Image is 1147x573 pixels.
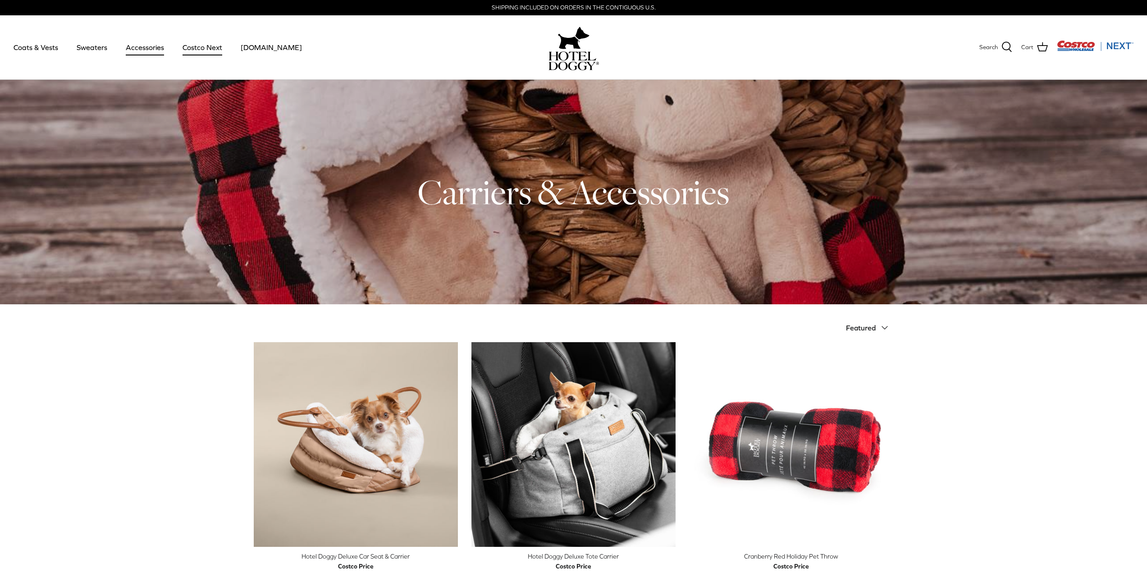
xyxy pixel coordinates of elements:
[846,318,894,338] button: Featured
[338,561,374,571] div: Costco Price
[558,24,589,51] img: hoteldoggy.com
[979,41,1012,53] a: Search
[254,170,894,214] h1: Carriers & Accessories
[689,342,893,546] a: Cranberry Red Holiday Pet Throw
[5,32,66,63] a: Coats & Vests
[556,561,591,571] div: Costco Price
[846,324,876,332] span: Featured
[548,24,599,70] a: hoteldoggy.com hoteldoggycom
[233,32,310,63] a: [DOMAIN_NAME]
[118,32,172,63] a: Accessories
[471,551,676,561] div: Hotel Doggy Deluxe Tote Carrier
[773,561,809,571] div: Costco Price
[689,551,893,561] div: Cranberry Red Holiday Pet Throw
[254,551,458,561] div: Hotel Doggy Deluxe Car Seat & Carrier
[1021,41,1048,53] a: Cart
[174,32,230,63] a: Costco Next
[548,51,599,70] img: hoteldoggycom
[471,342,676,546] a: Hotel Doggy Deluxe Tote Carrier
[69,32,115,63] a: Sweaters
[979,43,998,52] span: Search
[254,342,458,546] a: Hotel Doggy Deluxe Car Seat & Carrier
[1057,46,1133,53] a: Visit Costco Next
[1057,40,1133,51] img: Costco Next
[1021,43,1033,52] span: Cart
